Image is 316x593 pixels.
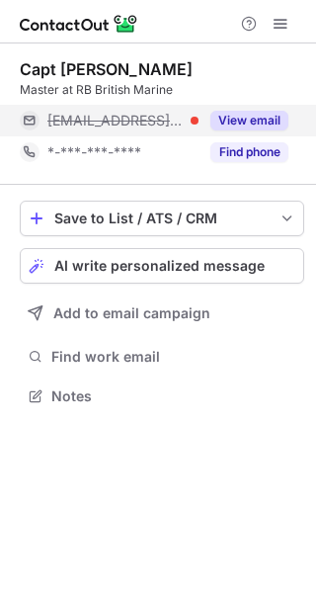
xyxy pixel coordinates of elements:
[210,142,288,162] button: Reveal Button
[20,12,138,36] img: ContactOut v5.3.10
[54,211,270,226] div: Save to List / ATS / CRM
[20,343,304,371] button: Find work email
[20,296,304,331] button: Add to email campaign
[54,258,265,274] span: AI write personalized message
[47,112,184,129] span: [EMAIL_ADDRESS][DOMAIN_NAME]
[20,81,304,99] div: Master at RB British Marine
[210,111,288,130] button: Reveal Button
[20,382,304,410] button: Notes
[20,59,193,79] div: Capt [PERSON_NAME]
[53,305,210,321] span: Add to email campaign
[20,248,304,284] button: AI write personalized message
[20,201,304,236] button: save-profile-one-click
[51,348,296,366] span: Find work email
[51,387,296,405] span: Notes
